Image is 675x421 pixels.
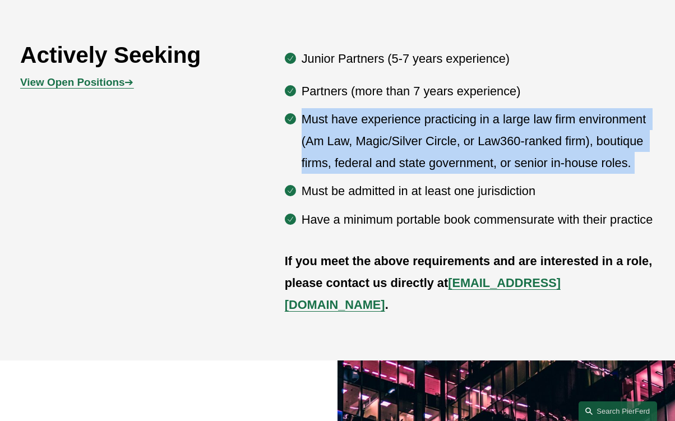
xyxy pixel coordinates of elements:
[20,41,232,69] h2: Actively Seeking
[20,76,124,88] strong: View Open Positions
[20,76,133,88] a: View Open Positions➔
[302,209,655,230] p: Have a minimum portable book commensurate with their practice
[20,76,133,88] span: ➔
[385,298,389,312] strong: .
[579,401,657,421] a: Search this site
[302,80,655,102] p: Partners (more than 7 years experience)
[302,108,655,174] p: Must have experience practicing in a large law firm environment (Am Law, Magic/Silver Circle, or ...
[302,48,655,70] p: Junior Partners (5-7 years experience)
[285,254,656,290] strong: If you meet the above requirements and are interested in a role, please contact us directly at
[302,180,655,202] p: Must be admitted in at least one jurisdiction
